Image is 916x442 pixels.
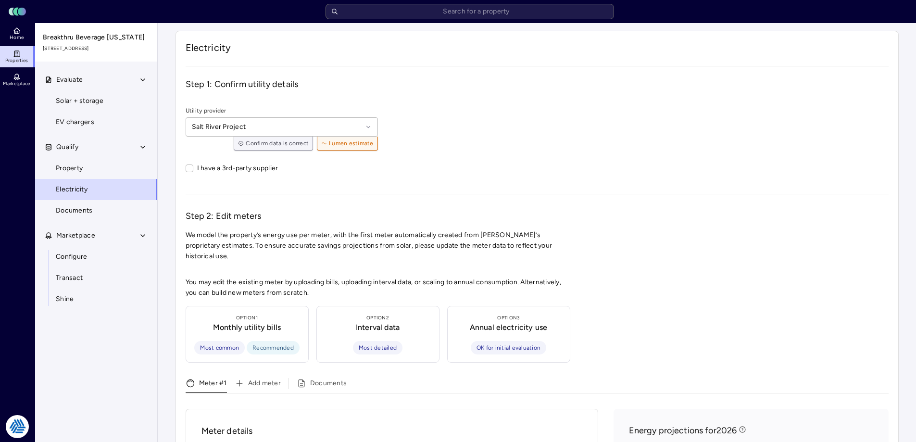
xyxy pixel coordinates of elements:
[213,322,281,333] span: Monthly utility bills
[56,230,95,241] span: Marketplace
[56,252,87,262] span: Configure
[35,289,158,310] a: Shine
[56,205,92,216] span: Documents
[234,137,313,151] button: Confirm data is correct
[35,200,158,221] a: Documents
[200,343,239,353] span: Most common
[56,184,88,195] span: Electricity
[56,142,78,152] span: Qualify
[359,343,397,353] span: Most detailed
[43,45,151,52] span: [STREET_ADDRESS]
[3,81,30,87] span: Marketplace
[235,378,281,393] button: Add meter
[186,106,378,115] label: Utility provider
[470,322,547,333] span: Annual electricity use
[186,378,227,393] button: Meter #1
[197,164,278,172] span: I have a 3rd-party supplier
[35,267,158,289] a: Transact
[6,415,29,438] img: Tradition Energy
[35,69,158,90] button: Evaluate
[35,158,158,179] a: Property
[321,139,374,148] span: Lumen estimate
[56,117,94,127] span: EV chargers
[252,343,294,353] span: Recommended
[186,277,570,298] span: You may edit the existing meter by uploading bills, uploading interval data, or scaling to annual...
[186,41,889,54] h1: Electricity
[35,246,158,267] a: Configure
[186,78,889,90] h3: Step 1: Confirm utility details
[35,90,158,112] a: Solar + storage
[56,96,103,106] span: Solar + storage
[186,306,309,363] button: Option1Monthly utility billsMost commonRecommended
[35,137,158,158] button: Qualify
[356,322,400,333] span: Interval data
[35,179,158,200] a: Electricity
[43,32,151,43] span: Breakthru Beverage [US_STATE]
[297,378,347,393] button: Documents
[366,314,389,322] span: Option 2
[56,163,83,174] span: Property
[186,210,889,222] h3: Step 2: Edit meters
[477,343,540,353] span: OK for initial evaluation
[56,273,83,283] span: Transact
[56,75,83,85] span: Evaluate
[238,139,309,148] span: Confirm data is correct
[186,231,552,260] span: We model the property’s energy use per meter, with the first meter automatically created from [PE...
[316,306,439,363] button: Option2Interval dataMost detailed
[56,294,74,304] span: Shine
[5,58,28,63] span: Properties
[35,225,158,246] button: Marketplace
[629,424,737,437] span: Energy projections for 2026
[497,314,519,322] span: Option 3
[35,112,158,133] a: EV chargers
[447,306,570,363] button: Option3Annual electricity useOK for initial evaluation
[236,314,258,322] span: Option 1
[326,4,614,19] input: Search for a property
[10,35,24,40] span: Home
[201,425,582,437] span: Meter details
